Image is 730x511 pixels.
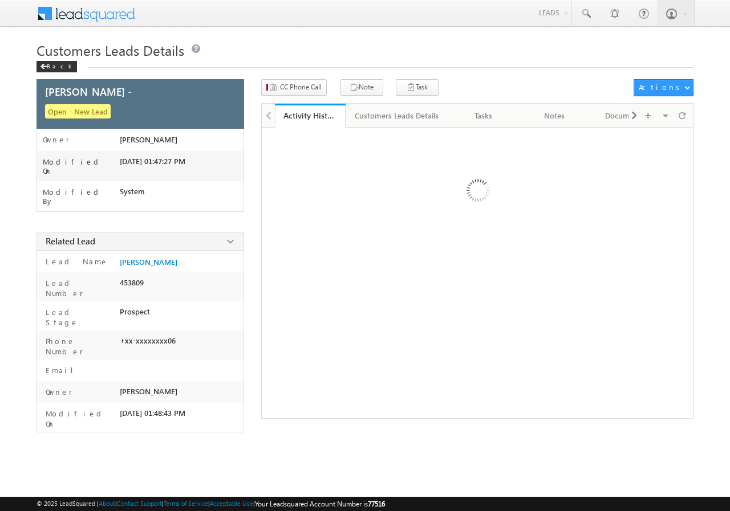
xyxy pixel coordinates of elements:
button: Note [340,79,383,96]
span: +xx-xxxxxxxx06 [120,336,176,345]
label: Lead Stage [43,307,115,328]
span: System [120,187,145,196]
div: Activity History [283,110,337,121]
button: Actions [634,79,693,96]
span: [DATE] 01:47:27 PM [120,157,185,166]
a: Terms of Service [164,500,208,507]
div: Customers Leads Details [355,109,439,122]
div: Back [36,61,77,72]
label: Lead Name [43,256,108,267]
label: Lead Number [43,278,115,299]
a: Contact Support [117,500,162,507]
span: Open - New Lead [45,104,111,118]
span: [DATE] 01:48:43 PM [120,408,185,418]
a: Activity History [275,104,346,128]
span: Prospect [120,307,150,316]
span: [PERSON_NAME] [120,135,177,144]
span: © 2025 LeadSquared | | | | | [36,498,385,509]
label: Modified By [43,187,120,206]
div: Documents [599,109,651,122]
img: Loading ... [418,133,536,251]
button: Task [396,79,439,96]
label: Phone Number [43,336,115,357]
label: Owner [43,387,72,397]
a: [PERSON_NAME] [120,257,177,267]
a: Documents [590,104,661,128]
div: Actions [639,82,684,92]
span: Customers Leads Details [36,41,184,59]
li: Activity History [275,104,346,126]
button: CC Phone Call [261,79,327,96]
a: Customers Leads Details [346,104,449,128]
span: Related Lead [46,235,95,247]
a: About [99,500,115,507]
span: [PERSON_NAME] - [45,87,132,97]
div: Tasks [458,109,509,122]
a: Notes [520,104,590,128]
a: Tasks [449,104,520,128]
label: Email [43,365,82,375]
label: Modified On [43,408,115,429]
span: CC Phone Call [280,82,322,92]
span: 77516 [368,500,385,508]
span: Your Leadsquared Account Number is [255,500,385,508]
label: Modified On [43,157,120,175]
div: Notes [529,109,580,122]
span: [PERSON_NAME] [120,387,177,396]
a: Acceptable Use [210,500,253,507]
span: 453809 [120,278,144,287]
label: Owner [43,135,70,144]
